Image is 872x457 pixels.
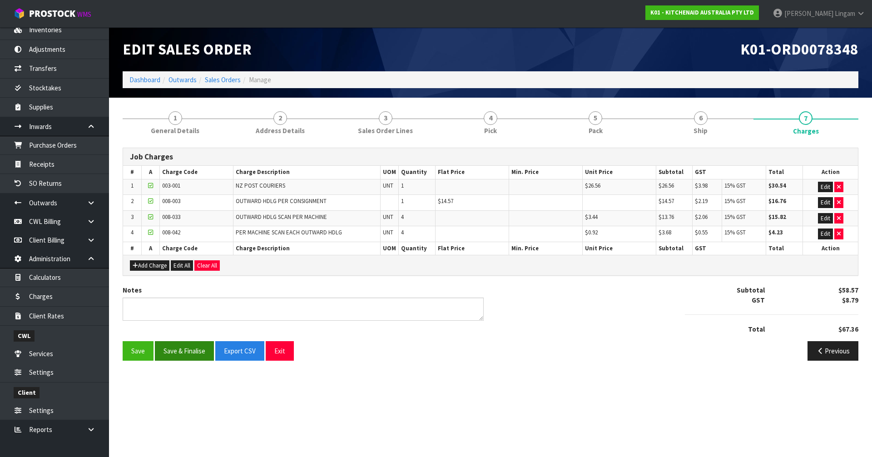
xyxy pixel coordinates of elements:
[379,111,392,125] span: 3
[659,197,674,205] span: $14.57
[799,111,813,125] span: 7
[256,126,305,135] span: Address Details
[737,286,765,294] strong: Subtotal
[585,213,598,221] span: $3.44
[14,330,35,342] span: CWL
[695,213,708,221] span: $2.06
[582,166,656,179] th: Unit Price
[835,9,855,18] span: Lingam
[768,182,786,189] strong: $30.54
[838,325,858,333] strong: $67.36
[748,325,765,333] strong: Total
[380,166,398,179] th: UOM
[589,126,603,135] span: Pack
[383,213,393,221] span: UNT
[129,75,160,84] a: Dashboard
[766,166,803,179] th: Total
[436,242,509,255] th: Flat Price
[818,182,833,193] button: Edit
[724,182,746,189] span: 15% GST
[818,197,833,208] button: Edit
[694,111,708,125] span: 6
[171,260,193,271] button: Edit All
[123,285,142,295] label: Notes
[151,126,199,135] span: General Details
[14,8,25,19] img: cube-alt.png
[401,213,404,221] span: 4
[484,126,497,135] span: Pick
[123,195,141,211] td: 2
[162,213,180,221] span: 008-033
[793,126,819,136] span: Charges
[266,341,294,361] button: Exit
[724,213,746,221] span: 15% GST
[740,40,858,59] span: K01-ORD0078348
[160,166,233,179] th: Charge Code
[160,242,233,255] th: Charge Code
[803,166,858,179] th: Action
[808,341,858,361] button: Previous
[162,228,180,236] span: 008-042
[784,9,833,18] span: [PERSON_NAME]
[695,197,708,205] span: $2.19
[29,8,75,20] span: ProStock
[249,75,271,84] span: Manage
[695,228,708,236] span: $0.55
[484,111,497,125] span: 4
[123,166,141,179] th: #
[383,182,393,189] span: UNT
[123,179,141,195] td: 1
[803,242,858,255] th: Action
[162,182,180,189] span: 003-001
[645,5,759,20] a: K01 - KITCHENAID AUSTRALIA PTY LTD
[273,111,287,125] span: 2
[130,260,169,271] button: Add Charge
[656,166,693,179] th: Subtotal
[399,166,436,179] th: Quantity
[130,153,851,161] h3: Job Charges
[509,242,582,255] th: Min. Price
[236,228,342,236] span: PER MACHINE SCAN EACH OUTWARD HDLG
[818,228,833,239] button: Edit
[233,242,381,255] th: Charge Description
[650,9,754,16] strong: K01 - KITCHENAID AUSTRALIA PTY LTD
[585,182,600,189] span: $26.56
[123,141,858,368] span: Charges
[438,197,453,205] span: $14.57
[162,197,180,205] span: 008-003
[589,111,602,125] span: 5
[509,166,582,179] th: Min. Price
[659,182,674,189] span: $26.56
[401,228,404,236] span: 4
[123,210,141,226] td: 3
[194,260,220,271] button: Clear All
[768,213,786,221] strong: $15.82
[838,286,858,294] strong: $58.57
[694,126,708,135] span: Ship
[585,228,598,236] span: $0.92
[358,126,413,135] span: Sales Order Lines
[436,166,509,179] th: Flat Price
[155,341,214,361] button: Save & Finalise
[399,242,436,255] th: Quantity
[768,197,786,205] strong: $16.76
[693,166,766,179] th: GST
[123,242,141,255] th: #
[14,387,40,398] span: Client
[724,197,746,205] span: 15% GST
[752,296,765,304] strong: GST
[141,242,159,255] th: A
[401,197,404,205] span: 1
[582,242,656,255] th: Unit Price
[123,226,141,242] td: 4
[77,10,91,19] small: WMS
[659,228,671,236] span: $3.68
[818,213,833,224] button: Edit
[123,40,252,59] span: Edit Sales Order
[236,197,327,205] span: OUTWARD HDLG PER CONSIGNMENT
[205,75,241,84] a: Sales Orders
[236,213,327,221] span: OUTWARD HDLG SCAN PER MACHINE
[401,182,404,189] span: 1
[236,182,285,189] span: NZ POST COURIERS
[168,75,197,84] a: Outwards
